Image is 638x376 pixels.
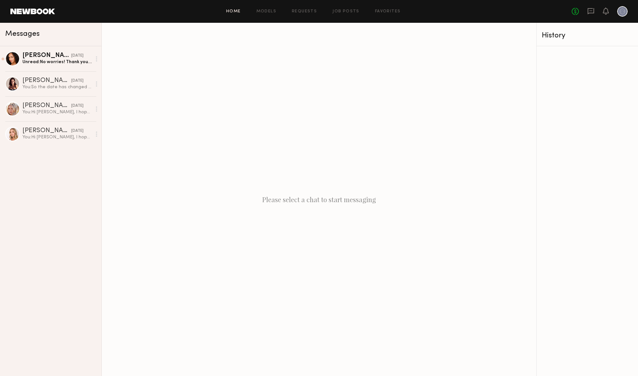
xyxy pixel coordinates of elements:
div: [DATE] [71,103,84,109]
div: [PERSON_NAME] [22,52,71,59]
a: Home [226,9,241,14]
div: [DATE] [71,128,84,134]
div: [DATE] [71,53,84,59]
div: History [542,32,633,39]
div: Please select a chat to start messaging [102,23,536,376]
a: Job Posts [332,9,359,14]
div: You: Hi [PERSON_NAME], I hope you’re doing well! My name is [PERSON_NAME], and I work with Plum P... [22,134,92,140]
a: Models [256,9,276,14]
div: You: Hi [PERSON_NAME], I hope you’re doing well! My name is [PERSON_NAME], and I work with Plum P... [22,109,92,115]
div: [DATE] [71,78,84,84]
div: Unread: No worries! Thank you! :) [22,59,92,65]
div: [PERSON_NAME] [22,77,71,84]
a: Requests [292,9,317,14]
span: Messages [5,30,40,38]
a: Favorites [375,9,401,14]
div: You: So the date has changed to [DATE]. We have another model working with us and would love to g... [22,84,92,90]
div: [PERSON_NAME] [22,103,71,109]
div: [PERSON_NAME] [22,128,71,134]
